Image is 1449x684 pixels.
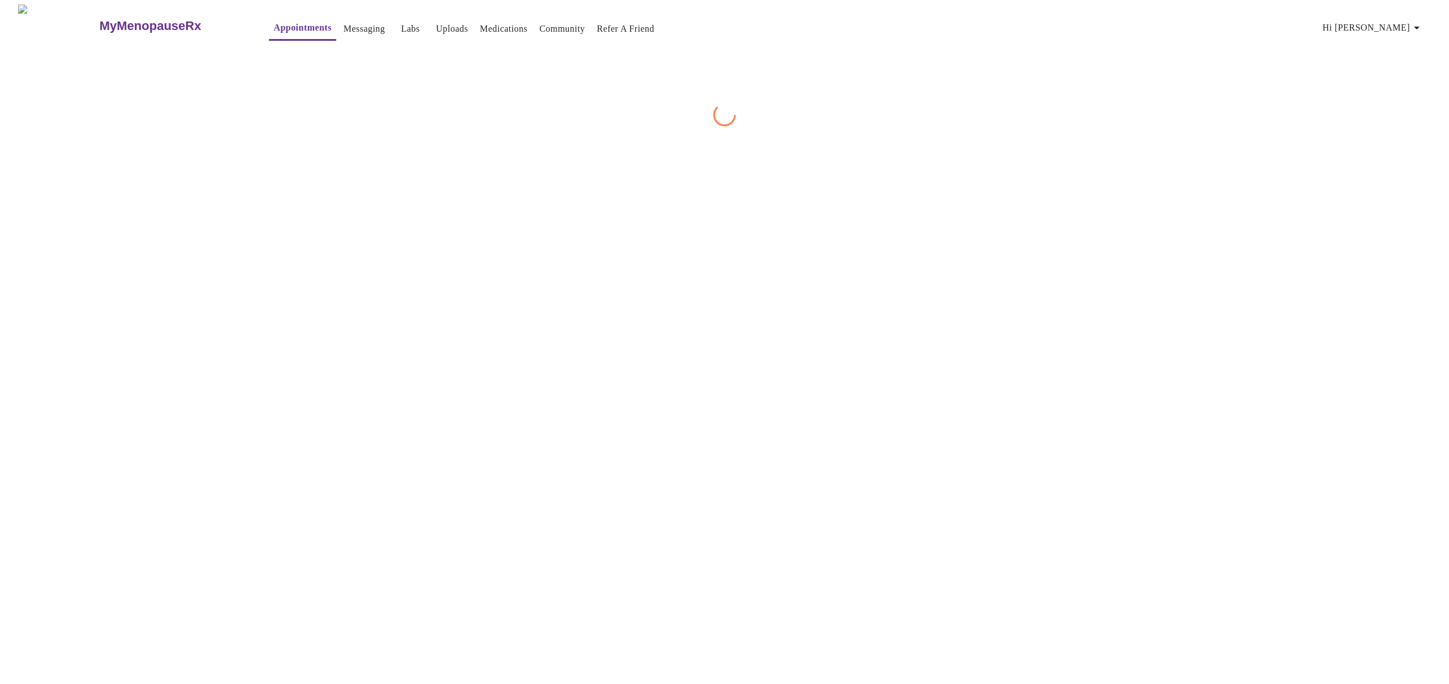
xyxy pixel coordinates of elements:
button: Medications [475,18,532,40]
button: Messaging [339,18,389,40]
button: Community [535,18,590,40]
img: MyMenopauseRx Logo [18,5,98,47]
button: Uploads [431,18,473,40]
a: Refer a Friend [597,21,655,37]
a: Community [539,21,585,37]
button: Appointments [269,16,336,41]
h3: MyMenopauseRx [100,19,202,33]
a: Appointments [273,20,331,36]
a: Labs [401,21,420,37]
button: Labs [392,18,428,40]
a: Messaging [344,21,385,37]
a: Medications [480,21,528,37]
button: Hi [PERSON_NAME] [1318,16,1428,39]
button: Refer a Friend [593,18,659,40]
a: Uploads [436,21,468,37]
a: MyMenopauseRx [98,6,246,46]
span: Hi [PERSON_NAME] [1323,20,1424,36]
